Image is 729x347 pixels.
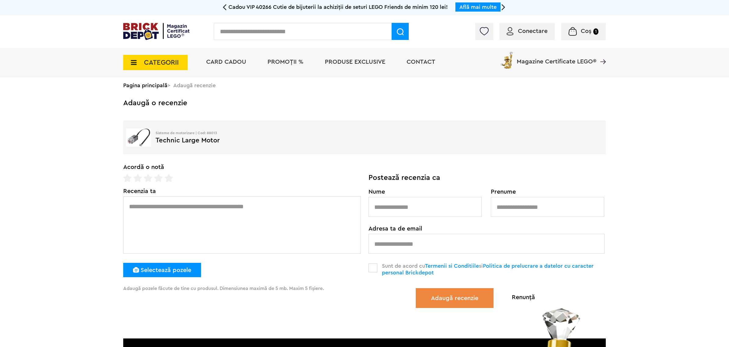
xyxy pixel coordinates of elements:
[123,83,167,88] a: Pagina principală
[518,28,548,34] span: Conectare
[123,164,606,170] div: Acordă o notă
[123,77,606,93] div: > Adaugă recenzie
[368,226,606,232] label: Adresa ta de email
[144,59,179,66] span: CATEGORII
[123,263,201,277] div: Selectează pozele
[491,189,605,195] label: Prenume
[425,263,479,269] a: Termenii si Conditiile
[416,288,494,308] div: Adaugă recenzie
[156,137,599,144] div: Technic Large Motor
[133,267,139,273] img: Camera.png
[507,28,548,34] a: Conectare
[228,4,448,10] span: Cadou VIP 40266 Cutie de bijuterii la achiziții de seturi LEGO Friends de minim 120 lei!
[368,174,606,181] h2: Postează recenzia ca
[123,188,361,194] label: Recenzia ta
[593,28,598,35] small: 1
[596,51,606,57] a: Magazine Certificate LEGO®
[325,59,385,65] a: Produse exclusive
[517,51,596,65] span: Magazine Certificate LEGO®
[206,59,246,65] a: Card Cadou
[123,99,606,107] h1: Adaugă o recenzie
[368,263,606,277] label: Sunt de acord cu si
[407,59,435,65] a: Contact
[382,263,594,275] a: Politica de prelucrare a datelor cu caracter personal Brickdepot
[156,131,599,135] div: Sisteme de motorizare | Cod: 88013
[512,294,547,300] span: Renunță
[123,285,361,292] small: Adaugă pozele făcute de tine cu produsul. Dimensiunea maximă de 5 mb. Maxim 5 fișiere.
[268,59,303,65] a: PROMOȚII %
[368,189,482,195] label: Nume
[581,28,591,34] span: Coș
[459,4,497,10] a: Află mai multe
